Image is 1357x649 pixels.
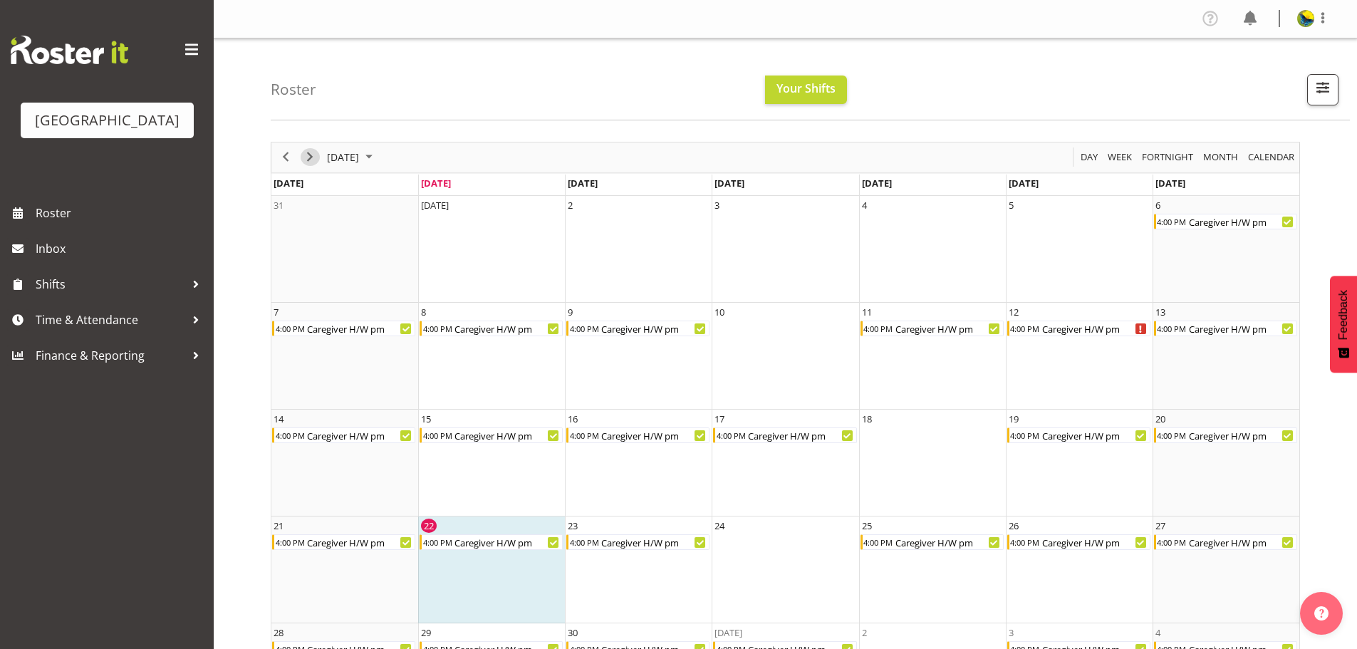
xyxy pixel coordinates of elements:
[422,535,453,549] div: 4:00 PM
[862,625,867,640] div: 2
[1155,305,1165,319] div: 13
[274,519,284,533] div: 21
[568,305,573,319] div: 9
[1009,519,1019,533] div: 26
[453,535,562,549] div: Caregiver H/W pm
[568,321,600,336] div: 4:00 PM
[271,516,418,623] td: Sunday, September 21, 2025
[418,410,565,516] td: Monday, September 15, 2025
[1009,428,1041,442] div: 4:00 PM
[1187,214,1296,229] div: Caregiver H/W pm
[1041,535,1150,549] div: Caregiver H/W pm
[565,303,712,410] td: Tuesday, September 9, 2025
[1006,196,1153,303] td: Friday, September 5, 2025
[1009,198,1014,212] div: 5
[1187,428,1296,442] div: Caregiver H/W pm
[306,428,415,442] div: Caregiver H/W pm
[863,535,894,549] div: 4:00 PM
[272,321,415,336] div: Caregiver H/W pm Begin From Sunday, September 7, 2025 at 4:00:00 PM GMT+12:00 Ends At Sunday, Sep...
[714,519,724,533] div: 24
[1156,428,1187,442] div: 4:00 PM
[765,76,847,104] button: Your Shifts
[566,427,709,443] div: Caregiver H/W pm Begin From Tuesday, September 16, 2025 at 4:00:00 PM GMT+12:00 Ends At Tuesday, ...
[1247,148,1296,166] span: calendar
[421,625,431,640] div: 29
[861,534,1004,550] div: Caregiver H/W pm Begin From Thursday, September 25, 2025 at 4:00:00 PM GMT+12:00 Ends At Thursday...
[1154,534,1297,550] div: Caregiver H/W pm Begin From Saturday, September 27, 2025 at 4:00:00 PM GMT+12:00 Ends At Saturday...
[1006,516,1153,623] td: Friday, September 26, 2025
[271,81,316,98] h4: Roster
[566,321,709,336] div: Caregiver H/W pm Begin From Tuesday, September 9, 2025 at 4:00:00 PM GMT+12:00 Ends At Tuesday, S...
[1106,148,1135,166] button: Timeline Week
[894,535,1003,549] div: Caregiver H/W pm
[1009,321,1041,336] div: 4:00 PM
[776,81,836,96] span: Your Shifts
[1140,148,1195,166] span: Fortnight
[1314,606,1329,621] img: help-xxl-2.png
[421,305,426,319] div: 8
[861,321,1004,336] div: Caregiver H/W pm Begin From Thursday, September 11, 2025 at 4:00:00 PM GMT+12:00 Ends At Thursday...
[1009,535,1041,549] div: 4:00 PM
[859,303,1006,410] td: Thursday, September 11, 2025
[862,305,872,319] div: 11
[274,428,306,442] div: 4:00 PM
[1246,148,1297,166] button: Month
[36,238,207,259] span: Inbox
[418,516,565,623] td: Monday, September 22, 2025
[565,196,712,303] td: Tuesday, September 2, 2025
[306,321,415,336] div: Caregiver H/W pm
[1155,177,1185,189] span: [DATE]
[1187,535,1296,549] div: Caregiver H/W pm
[421,198,449,212] div: [DATE]
[712,303,858,410] td: Wednesday, September 10, 2025
[36,274,185,295] span: Shifts
[566,534,709,550] div: Caregiver H/W pm Begin From Tuesday, September 23, 2025 at 4:00:00 PM GMT+12:00 Ends At Tuesday, ...
[422,321,453,336] div: 4:00 PM
[326,148,360,166] span: [DATE]
[714,412,724,426] div: 17
[859,516,1006,623] td: Thursday, September 25, 2025
[11,36,128,64] img: Rosterit website logo
[453,321,562,336] div: Caregiver H/W pm
[422,428,453,442] div: 4:00 PM
[1154,214,1297,229] div: Caregiver H/W pm Begin From Saturday, September 6, 2025 at 4:00:00 PM GMT+12:00 Ends At Saturday,...
[274,305,279,319] div: 7
[274,177,303,189] span: [DATE]
[712,516,858,623] td: Wednesday, September 24, 2025
[862,412,872,426] div: 18
[859,196,1006,303] td: Thursday, September 4, 2025
[453,428,562,442] div: Caregiver H/W pm
[1155,198,1160,212] div: 6
[1156,214,1187,229] div: 4:00 PM
[1009,412,1019,426] div: 19
[272,427,415,443] div: Caregiver H/W pm Begin From Sunday, September 14, 2025 at 4:00:00 PM GMT+12:00 Ends At Sunday, Se...
[600,428,709,442] div: Caregiver H/W pm
[420,534,563,550] div: Caregiver H/W pm Begin From Monday, September 22, 2025 at 4:00:00 PM GMT+12:00 Ends At Monday, Se...
[306,535,415,549] div: Caregiver H/W pm
[418,303,565,410] td: Monday, September 8, 2025
[276,148,296,166] button: Previous
[714,625,742,640] div: [DATE]
[1337,290,1350,340] span: Feedback
[272,534,415,550] div: Caregiver H/W pm Begin From Sunday, September 21, 2025 at 4:00:00 PM GMT+12:00 Ends At Sunday, Se...
[298,142,322,172] div: next period
[568,519,578,533] div: 23
[1006,410,1153,516] td: Friday, September 19, 2025
[274,198,284,212] div: 31
[1007,321,1150,336] div: Caregiver H/W pm Begin From Friday, September 12, 2025 at 4:00:00 PM GMT+12:00 Ends At Friday, Se...
[1007,534,1150,550] div: Caregiver H/W pm Begin From Friday, September 26, 2025 at 4:00:00 PM GMT+12:00 Ends At Friday, Se...
[568,412,578,426] div: 16
[1201,148,1241,166] button: Timeline Month
[271,410,418,516] td: Sunday, September 14, 2025
[36,345,185,366] span: Finance & Reporting
[1156,535,1187,549] div: 4:00 PM
[1155,625,1160,640] div: 4
[325,148,379,166] button: September 2025
[714,305,724,319] div: 10
[421,519,437,533] div: 22
[271,196,418,303] td: Sunday, August 31, 2025
[715,428,747,442] div: 4:00 PM
[1153,410,1299,516] td: Saturday, September 20, 2025
[859,410,1006,516] td: Thursday, September 18, 2025
[565,410,712,516] td: Tuesday, September 16, 2025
